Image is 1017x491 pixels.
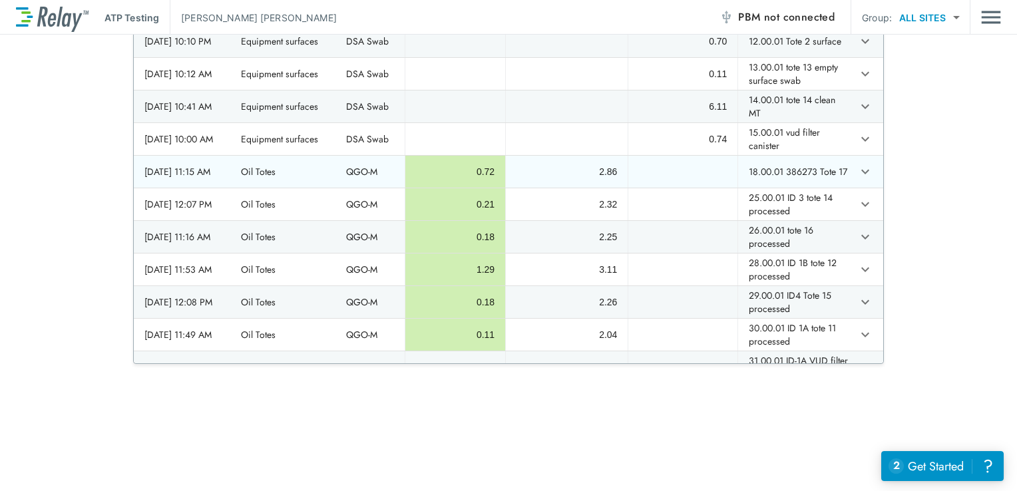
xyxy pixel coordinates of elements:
[719,11,733,24] img: Offline Icon
[335,58,405,90] td: DSA Swab
[854,63,877,85] button: expand row
[881,451,1004,481] iframe: Resource center
[764,9,835,25] span: not connected
[981,5,1001,30] img: Drawer Icon
[854,128,877,150] button: expand row
[516,263,617,276] div: 3.11
[144,295,220,309] div: [DATE] 12:08 PM
[639,35,727,48] div: 0.70
[737,123,851,155] td: 15.00.01 vud filter canister
[335,351,405,383] td: DSA Swab
[144,100,220,113] div: [DATE] 10:41 AM
[737,58,851,90] td: 13.00.01 tote 13 empty surface swab
[144,35,220,48] div: [DATE] 10:10 PM
[981,5,1001,30] button: Main menu
[181,11,337,25] p: [PERSON_NAME] [PERSON_NAME]
[416,165,495,178] div: 0.72
[737,188,851,220] td: 25.00.01 ID 3 tote 14 processed
[854,258,877,281] button: expand row
[230,123,336,155] td: Equipment surfaces
[335,90,405,122] td: DSA Swab
[639,132,727,146] div: 0.74
[516,165,617,178] div: 2.86
[516,230,617,244] div: 2.25
[335,156,405,188] td: QGO-M
[230,25,336,57] td: Equipment surfaces
[335,123,405,155] td: DSA Swab
[230,90,336,122] td: Equipment surfaces
[230,188,336,220] td: Oil Totes
[144,67,220,81] div: [DATE] 10:12 AM
[230,253,336,285] td: Oil Totes
[854,95,877,118] button: expand row
[737,351,851,383] td: 31.00.01 ID-1A VUD filter surface
[230,351,336,383] td: Equipment surfaces
[335,253,405,285] td: QGO-M
[230,58,336,90] td: Equipment surfaces
[639,100,727,113] div: 6.11
[416,263,495,276] div: 1.29
[144,165,220,178] div: [DATE] 11:15 AM
[104,11,159,25] p: ATP Testing
[737,156,851,188] td: 18.00.01 386273 Tote 17
[16,3,89,32] img: LuminUltra Relay
[516,328,617,341] div: 2.04
[516,295,617,309] div: 2.26
[416,328,495,341] div: 0.11
[738,8,835,27] span: PBM
[335,286,405,318] td: QGO-M
[144,132,220,146] div: [DATE] 10:00 AM
[862,11,892,25] p: Group:
[144,198,220,211] div: [DATE] 12:07 PM
[230,286,336,318] td: Oil Totes
[335,188,405,220] td: QGO-M
[335,221,405,253] td: QGO-M
[854,30,877,53] button: expand row
[639,67,727,81] div: 0.11
[714,4,840,31] button: PBM not connected
[639,361,727,374] div: 1.13
[737,221,851,253] td: 26.00.01 tote 16 processed
[854,160,877,183] button: expand row
[854,323,877,346] button: expand row
[854,291,877,313] button: expand row
[144,230,220,244] div: [DATE] 11:16 AM
[854,193,877,216] button: expand row
[416,198,495,211] div: 0.21
[737,25,851,57] td: 12.00.01 Tote 2 surface
[737,90,851,122] td: 14.00.01 tote 14 clean MT
[854,226,877,248] button: expand row
[416,295,495,309] div: 0.18
[516,198,617,211] div: 2.32
[144,263,220,276] div: [DATE] 11:53 AM
[144,328,220,341] div: [DATE] 11:49 AM
[416,230,495,244] div: 0.18
[230,221,336,253] td: Oil Totes
[335,319,405,351] td: QGO-M
[737,286,851,318] td: 29.00.01 ID4 Tote 15 processed
[144,361,220,374] div: [DATE] 8:26 AM
[737,319,851,351] td: 30.00.01 ID 1A tote 11 processed
[854,356,877,379] button: expand row
[335,25,405,57] td: DSA Swab
[230,319,336,351] td: Oil Totes
[230,156,336,188] td: Oil Totes
[737,253,851,285] td: 28.00.01 ID 1B tote 12 processed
